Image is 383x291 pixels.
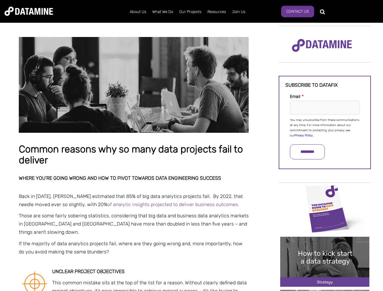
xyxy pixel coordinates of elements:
img: Data Strategy Cover thumbnail [280,183,369,233]
a: Our Projects [176,4,204,20]
img: Datamine Logo No Strapline - Purple [288,35,356,56]
a: What We Do [149,4,176,20]
p: If the majority of data analytics projects fail, where are they going wrong and, more importantly... [19,239,249,256]
h1: Common reasons why so many data projects fail to deliver [19,144,249,166]
span: Email [290,94,300,99]
a: Privacy Policy [294,134,313,137]
a: Contact Us [281,6,314,17]
img: Common reasons why so many data projects fail to deliver [19,37,249,133]
p: Back in [DATE], [PERSON_NAME] estimated that 85% of big data analytics projects fail. By 2022, th... [19,192,249,209]
strong: Unclear project objectives [52,269,125,274]
a: Resources [204,4,229,20]
img: Datamine [5,7,53,16]
h3: Subscribe to datafix [285,82,364,88]
a: of analytic insights projected to deliver business outcomes. [107,202,239,207]
a: About Us [127,4,149,20]
a: Join Us [229,4,248,20]
h2: Where you’re going wrong and how to pivot towards data engineering success [19,176,249,181]
p: You may unsubscribe from these communications at any time. For more information about our commitm... [290,118,360,138]
img: 20241212 How to kick start a data strategy-2 [280,237,369,287]
p: Those are some fairly sobering statistics, considering that big data and business data analytics ... [19,212,249,236]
